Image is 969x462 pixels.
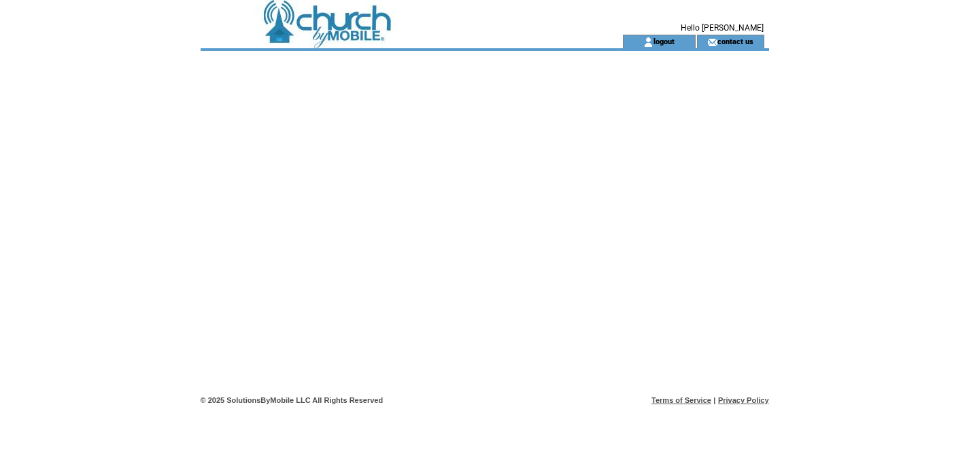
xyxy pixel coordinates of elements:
a: Terms of Service [651,396,711,404]
a: Privacy Policy [718,396,769,404]
a: contact us [717,37,753,46]
span: © 2025 SolutionsByMobile LLC All Rights Reserved [201,396,384,404]
img: contact_us_icon.gif [707,37,717,48]
span: Hello [PERSON_NAME] [681,23,764,33]
a: logout [653,37,675,46]
span: | [713,396,715,404]
img: account_icon.gif [643,37,653,48]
